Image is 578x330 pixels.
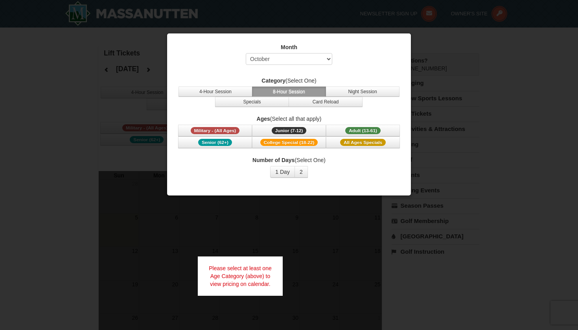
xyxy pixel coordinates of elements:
[326,87,399,97] button: Night Session
[281,44,297,50] strong: Month
[326,136,400,148] button: All Ages Specials
[191,127,240,134] span: Military - (All Ages)
[260,139,318,146] span: College Special (18-22)
[340,139,386,146] span: All Ages Specials
[177,115,401,123] label: (Select all that apply)
[177,77,401,85] label: (Select One)
[178,125,252,136] button: Military - (All Ages)
[179,87,252,97] button: 4-Hour Session
[270,166,295,178] button: 1 Day
[261,77,285,84] strong: Category
[178,136,252,148] button: Senior (62+)
[252,157,295,163] strong: Number of Days
[177,156,401,164] label: (Select One)
[198,256,283,296] div: Please select at least one Age Category (above) to view pricing on calendar.
[252,125,326,136] button: Junior (7-12)
[198,139,232,146] span: Senior (62+)
[326,125,400,136] button: Adult (13-61)
[272,127,307,134] span: Junior (7-12)
[257,116,270,122] strong: Ages
[252,136,326,148] button: College Special (18-22)
[252,87,326,97] button: 8-Hour Session
[215,97,289,107] button: Specials
[289,97,363,107] button: Card Reload
[345,127,381,134] span: Adult (13-61)
[295,166,308,178] button: 2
